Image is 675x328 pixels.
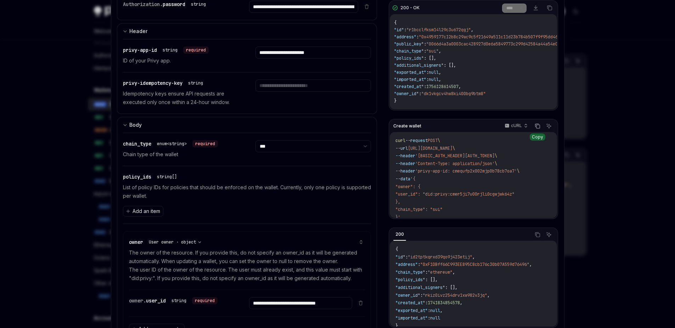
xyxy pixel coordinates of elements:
[405,254,408,260] span: :
[394,62,444,68] span: "additional_signers"
[419,34,587,40] span: "0x4959177c12b8c29ac9c5f21649a511c11d23b784b507f9f95dd4647092a3fe51"
[394,34,416,40] span: "address"
[123,80,206,87] div: privy-idempotency-key
[395,262,418,267] span: "address"
[408,146,452,151] span: [URL][DOMAIN_NAME]
[394,55,424,61] span: "policy_ids"
[395,269,425,275] span: "chain_type"
[533,230,542,239] button: Copy the contents from the code block
[123,47,157,53] span: privy-app-id
[395,293,420,298] span: "owner_id"
[415,153,495,159] span: '[BASIC_AUTH_HEADER][AUTH_TOKEN]
[544,230,553,239] button: Ask AI
[394,91,419,97] span: "owner_id"
[517,168,519,174] span: \
[129,239,204,246] div: owner
[438,138,440,143] span: \
[123,47,209,54] div: privy-app-id
[123,1,163,7] span: Authorization.
[395,168,415,174] span: --header
[394,98,396,104] span: }
[452,146,455,151] span: \
[123,173,180,180] div: policy_ids
[419,91,421,97] span: :
[424,55,436,61] span: : [],
[429,70,439,75] span: null
[430,308,440,313] span: null
[394,84,424,89] span: "created_at"
[192,140,218,147] div: required
[495,161,497,166] span: \
[123,56,238,65] p: ID of your Privy app.
[426,48,439,54] span: "sui"
[394,77,426,82] span: "imported_at"
[395,308,428,313] span: "exported_at"
[395,184,420,190] span: "owner": {
[117,117,377,133] button: expand input section
[452,269,455,275] span: ,
[395,285,445,290] span: "additional_signers"
[183,47,209,54] div: required
[429,77,439,82] span: null
[171,298,186,304] div: string
[395,153,415,159] span: --header
[395,315,428,321] span: "imported_at"
[157,141,187,147] div: enum<string>
[123,1,209,8] div: Authorization.password
[439,77,441,82] span: ,
[129,27,147,35] div: Header
[460,300,462,306] span: ,
[415,168,517,174] span: 'privy-app-id: cmequfp2x002mjp0b78cb7oa7'
[423,293,487,298] span: "rkiz0ivz254drv1xw982v3jq"
[129,239,143,245] span: owner
[123,141,151,147] span: chain_type
[123,140,218,147] div: chain_type
[395,214,400,220] span: }'
[440,308,443,313] span: ,
[425,277,438,283] span: : [],
[129,297,146,304] span: owner.
[123,206,163,217] button: Add an item
[424,48,426,54] span: :
[133,208,160,215] span: Add an item
[395,138,405,143] span: curl
[117,23,377,39] button: expand input section
[394,41,424,47] span: "public_key"
[426,41,595,47] span: "0066d4a3a0003cac428927d0e6a5849773c299d42584a44a54e061e3588fea8e28"
[421,91,486,97] span: "dk1vkgcv4hw8ki400bg9btm8"
[420,262,529,267] span: "0xF1DBff66C993EE895C8cb176c30b07A559d76496"
[405,138,428,143] span: --request
[123,89,238,106] p: Idempotency keys ensure API requests are executed only once within a 24-hour window.
[163,1,185,7] span: password
[395,246,398,252] span: {
[188,80,203,86] div: string
[123,150,238,159] p: Chain type of the wallet
[123,183,371,200] p: List of policy IDs for policies that should be enforced on the wallet. Currently, only one policy...
[192,297,218,304] div: required
[394,70,426,75] span: "exported_at"
[393,123,421,129] span: Create wallet
[533,121,542,131] button: Copy the contents from the code block
[129,248,365,283] p: The owner of the resource. If you provide this, do not specify an owner_id as it will be generate...
[410,176,415,182] span: '{
[395,277,425,283] span: "policy_ids"
[395,161,415,166] span: --header
[428,269,452,275] span: "ethereum"
[395,191,514,197] span: "user_id": "did:privy:cmer5ji7u00rjli0cgwjwk64z"
[424,84,426,89] span: :
[426,84,459,89] span: 1756128614507
[157,174,177,180] div: string[]
[393,230,406,239] div: 200
[445,285,457,290] span: : [],
[395,199,400,205] span: },
[425,300,428,306] span: :
[163,47,178,53] div: string
[404,27,406,33] span: :
[487,293,490,298] span: ,
[129,297,218,304] div: owner.user_id
[395,300,425,306] span: "created_at"
[430,315,440,321] span: null
[544,121,553,131] button: Ask AI
[444,62,456,68] span: : [],
[420,293,423,298] span: :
